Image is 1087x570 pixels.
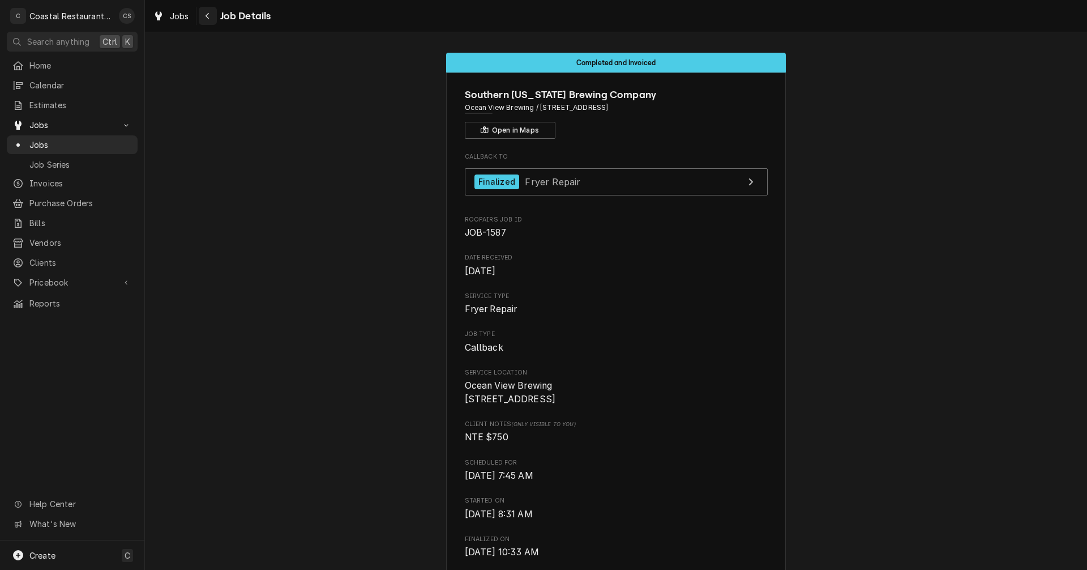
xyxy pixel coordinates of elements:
span: Invoices [29,177,132,189]
span: C [125,550,130,562]
span: Job Type [465,341,768,355]
span: Callback [465,342,503,353]
span: (Only Visible to You) [511,421,575,427]
span: Home [29,59,132,71]
span: NTE $750 [465,432,508,443]
span: Address [465,103,768,113]
span: Calendar [29,79,132,91]
span: Service Location [465,379,768,406]
span: Callback To [465,152,768,161]
a: View Job [465,168,768,196]
span: Roopairs Job ID [465,215,768,224]
span: Ctrl [102,36,117,48]
span: Clients [29,257,132,269]
span: Finalized On [465,546,768,559]
span: Fryer Repair [525,176,580,187]
a: Purchase Orders [7,194,138,212]
span: [DATE] [465,266,496,277]
span: [DATE] 10:33 AM [465,547,539,558]
a: Bills [7,214,138,232]
span: Date Received [465,253,768,262]
span: Jobs [29,139,132,151]
button: Search anythingCtrlK [7,32,138,52]
div: Callback To [465,152,768,201]
a: Go to Pricebook [7,273,138,292]
span: Scheduled For [465,469,768,483]
div: Job Type [465,330,768,354]
div: Coastal Restaurant Repair [29,10,113,22]
div: CS [119,8,135,24]
span: Vendors [29,237,132,249]
span: Roopairs Job ID [465,226,768,240]
a: Invoices [7,174,138,193]
span: Ocean View Brewing [STREET_ADDRESS] [465,380,556,405]
span: Job Details [217,8,271,24]
div: Service Location [465,368,768,406]
div: Finalized [474,175,519,190]
div: Chris Sockriter's Avatar [119,8,135,24]
a: Home [7,56,138,75]
span: Name [465,87,768,103]
span: What's New [29,518,131,530]
a: Go to Jobs [7,116,138,134]
span: Bills [29,217,132,229]
a: Jobs [7,135,138,154]
span: [DATE] 7:45 AM [465,470,533,481]
span: Finalized On [465,535,768,544]
a: Job Series [7,155,138,174]
div: Service Type [465,292,768,316]
span: Help Center [29,498,131,510]
a: Go to What's New [7,514,138,533]
span: Service Type [465,303,768,316]
div: Client Information [465,87,768,139]
span: Started On [465,496,768,505]
div: [object Object] [465,420,768,444]
div: Started On [465,496,768,521]
span: Job Series [29,159,132,171]
span: JOB-1587 [465,227,506,238]
div: C [10,8,26,24]
div: Status [446,53,786,73]
div: Roopairs Job ID [465,215,768,240]
span: Started On [465,508,768,521]
span: Estimates [29,99,132,111]
div: Finalized On [465,535,768,559]
span: [DATE] 8:31 AM [465,509,533,520]
button: Navigate back [199,7,217,25]
span: Jobs [29,119,115,131]
span: Pricebook [29,277,115,288]
span: Search anything [27,36,89,48]
a: Vendors [7,233,138,252]
a: Jobs [148,7,194,25]
a: Calendar [7,76,138,95]
span: Jobs [170,10,189,22]
span: K [125,36,130,48]
button: Open in Maps [465,122,555,139]
a: Go to Help Center [7,495,138,513]
span: Service Location [465,368,768,377]
span: Reports [29,297,132,309]
span: Job Type [465,330,768,339]
span: Client Notes [465,420,768,429]
div: Date Received [465,253,768,278]
span: [object Object] [465,431,768,444]
span: Fryer Repair [465,304,517,314]
a: Estimates [7,96,138,114]
span: Scheduled For [465,458,768,467]
div: Scheduled For [465,458,768,483]
span: Date Received [465,265,768,278]
span: Purchase Orders [29,197,132,209]
span: Completed and Invoiced [576,59,656,66]
a: Clients [7,253,138,272]
span: Create [29,551,55,560]
a: Reports [7,294,138,313]
span: Service Type [465,292,768,301]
